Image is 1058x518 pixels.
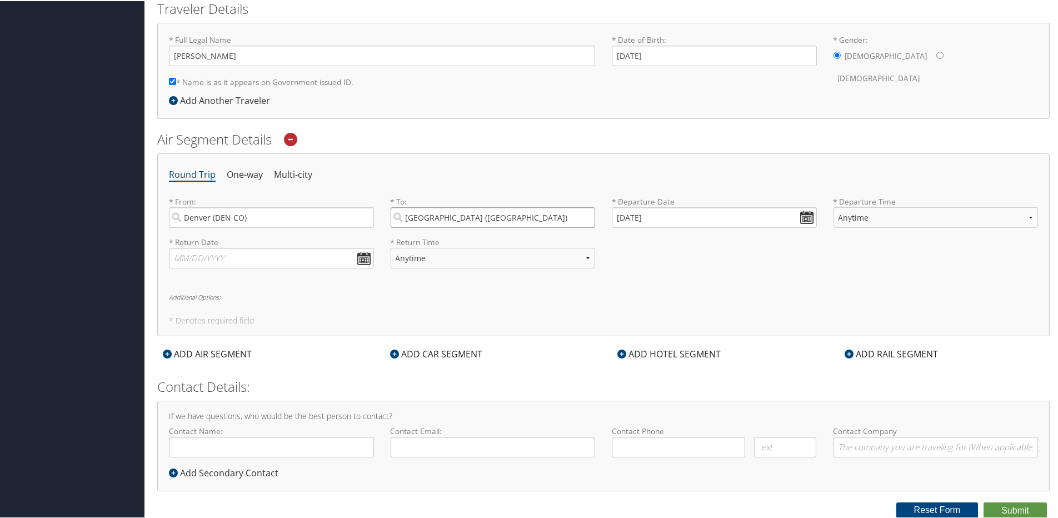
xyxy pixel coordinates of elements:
li: One-way [227,164,263,184]
button: Reset Form [896,501,979,517]
input: * Name is as it appears on Government issued ID. [169,77,176,84]
h4: If we have questions, who would be the best person to contact? [169,411,1038,419]
label: * From: [169,195,374,227]
div: ADD HOTEL SEGMENT [612,346,726,360]
input: Contact Email: [391,436,596,456]
div: ADD CAR SEGMENT [385,346,488,360]
input: Contact Company [834,436,1039,456]
label: Contact Company [834,425,1039,456]
input: City or Airport Code [169,206,374,227]
button: Submit [984,501,1047,518]
label: [DEMOGRAPHIC_DATA] [845,44,927,66]
div: Add Secondary Contact [169,465,284,479]
h2: Air Segment Details [157,129,1050,148]
label: Contact Phone [612,425,817,436]
label: * Date of Birth: [612,33,817,65]
li: Round Trip [169,164,216,184]
label: * Return Time [391,236,596,247]
div: ADD RAIL SEGMENT [839,346,944,360]
label: Contact Email: [391,425,596,456]
div: Add Another Traveler [169,93,276,106]
label: Contact Name: [169,425,374,456]
label: [DEMOGRAPHIC_DATA] [838,67,920,88]
label: * Departure Time [834,195,1039,236]
input: City or Airport Code [391,206,596,227]
h5: * Denotes required field [169,316,1038,323]
input: * Gender:[DEMOGRAPHIC_DATA][DEMOGRAPHIC_DATA] [834,51,841,58]
input: MM/DD/YYYY [612,206,817,227]
label: * Name is as it appears on Government issued ID. [169,71,353,91]
input: .ext [754,436,816,456]
select: * Departure Time [834,206,1039,227]
label: * Return Date [169,236,374,247]
label: * Departure Date [612,195,817,206]
input: * Full Legal Name [169,44,595,65]
input: Contact Name: [169,436,374,456]
label: * Full Legal Name [169,33,595,65]
label: * To: [391,195,596,227]
h6: Additional Options: [169,293,1038,299]
h2: Contact Details: [157,376,1050,395]
input: MM/DD/YYYY [169,247,374,267]
input: * Gender:[DEMOGRAPHIC_DATA][DEMOGRAPHIC_DATA] [936,51,944,58]
label: * Gender: [834,33,1039,88]
li: Multi-city [274,164,312,184]
input: * Date of Birth: [612,44,817,65]
div: ADD AIR SEGMENT [157,346,257,360]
